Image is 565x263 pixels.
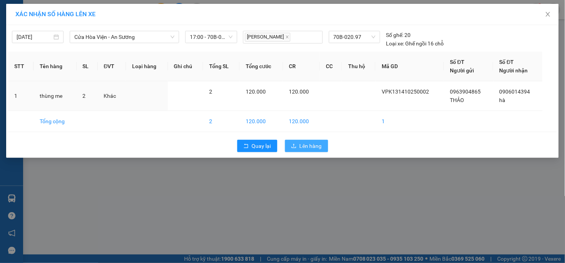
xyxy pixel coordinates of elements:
th: CC [320,52,342,81]
div: 20 [386,31,411,39]
span: Bến xe [GEOGRAPHIC_DATA] [61,12,104,22]
td: thùng me [34,81,76,111]
span: upload [291,143,297,149]
button: uploadLên hàng [285,140,328,152]
span: Số ĐT [450,59,465,65]
span: Số ĐT [500,59,514,65]
span: ----------------------------------------- [21,42,94,48]
td: Khác [98,81,126,111]
span: Người nhận [500,67,528,74]
strong: ĐỒNG PHƯỚC [61,4,106,11]
th: Tổng SL [203,52,240,81]
span: Lên hàng [300,142,322,150]
span: VPK131410250002 [382,89,429,95]
img: logo [3,5,37,39]
th: Loại hàng [126,52,168,81]
th: Mã GD [376,52,444,81]
span: [PERSON_NAME] [245,33,290,42]
span: 17:00 - 70B-020.97 [190,31,232,43]
td: 1 [376,111,444,132]
span: 2 [209,89,212,95]
td: Tổng cộng [34,111,76,132]
span: close [285,35,289,39]
span: 70B-020.97 [334,31,376,43]
td: 120.000 [283,111,320,132]
span: VPK131410250002 [39,49,83,55]
span: hà [500,97,506,103]
span: Hotline: 19001152 [61,34,94,39]
span: close [545,11,551,17]
span: [PERSON_NAME]: [2,50,83,54]
div: Ghế ngồi 16 chỗ [386,39,444,48]
span: XÁC NHẬN SỐ HÀNG LÊN XE [15,10,96,18]
span: 01 Võ Văn Truyện, KP.1, Phường 2 [61,23,106,33]
span: 120.000 [246,89,266,95]
td: 1 [8,81,34,111]
span: 2 [83,93,86,99]
span: Người gửi [450,67,474,74]
span: In ngày: [2,56,47,60]
span: Số ghế: [386,31,404,39]
th: ĐVT [98,52,126,81]
button: Close [537,4,559,25]
span: Quay lại [252,142,271,150]
span: 120.000 [289,89,309,95]
th: Tên hàng [34,52,76,81]
span: 0906014394 [500,89,530,95]
span: rollback [243,143,249,149]
span: Cửa Hòa Viện - An Sương [74,31,174,43]
span: THẢO [450,97,464,103]
th: Tổng cước [240,52,283,81]
button: rollbackQuay lại [237,140,277,152]
td: 120.000 [240,111,283,132]
th: CR [283,52,320,81]
td: 2 [203,111,240,132]
input: 14/10/2025 [17,33,52,41]
span: 16:10:16 [DATE] [17,56,47,60]
th: Thu hộ [342,52,376,81]
th: SL [77,52,98,81]
th: STT [8,52,34,81]
th: Ghi chú [168,52,203,81]
span: down [170,35,175,39]
span: 0963904865 [450,89,481,95]
span: Loại xe: [386,39,404,48]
